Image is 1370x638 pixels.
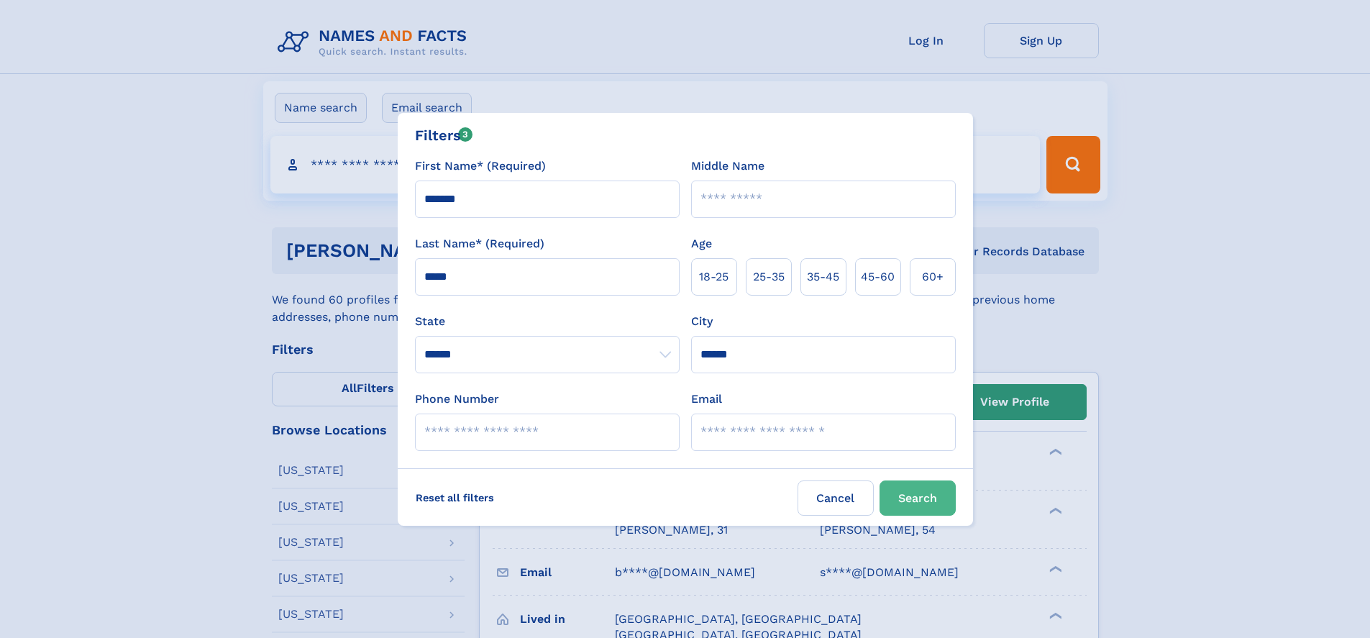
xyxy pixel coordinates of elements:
div: Filters [415,124,473,146]
label: Phone Number [415,391,499,408]
label: Reset all filters [406,480,503,515]
label: Last Name* (Required) [415,235,544,252]
label: First Name* (Required) [415,158,546,175]
span: 45‑60 [861,268,895,286]
span: 25‑35 [753,268,785,286]
label: Cancel [798,480,874,516]
label: Email [691,391,722,408]
span: 35‑45 [807,268,839,286]
label: Middle Name [691,158,764,175]
label: Age [691,235,712,252]
span: 18‑25 [699,268,729,286]
label: City [691,313,713,330]
label: State [415,313,680,330]
button: Search [880,480,956,516]
span: 60+ [922,268,944,286]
